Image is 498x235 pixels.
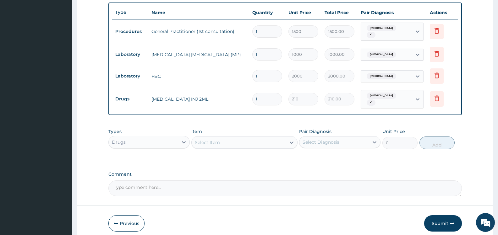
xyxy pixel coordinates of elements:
[367,32,375,38] span: + 1
[148,25,249,38] td: General Practitioner (1st consultation)
[367,73,396,79] span: [MEDICAL_DATA]
[148,48,249,61] td: [MEDICAL_DATA] [MEDICAL_DATA] (MP)
[367,99,375,106] span: + 1
[112,7,148,18] th: Type
[112,93,148,105] td: Drugs
[112,139,126,145] div: Drugs
[108,129,122,134] label: Types
[112,26,148,37] td: Procedures
[321,6,358,19] th: Total Price
[382,128,405,135] label: Unit Price
[148,6,249,19] th: Name
[112,70,148,82] td: Laboratory
[3,163,120,185] textarea: Type your message and hit 'Enter'
[249,6,285,19] th: Quantity
[33,35,106,43] div: Chat with us now
[303,139,339,145] div: Select Diagnosis
[12,31,25,47] img: d_794563401_company_1708531726252_794563401
[285,6,321,19] th: Unit Price
[108,172,462,177] label: Comment
[367,25,396,31] span: [MEDICAL_DATA]
[148,70,249,83] td: FBC
[108,215,145,232] button: Previous
[36,75,87,138] span: We're online!
[112,49,148,60] td: Laboratory
[419,136,455,149] button: Add
[367,51,396,58] span: [MEDICAL_DATA]
[299,128,331,135] label: Pair Diagnosis
[103,3,118,18] div: Minimize live chat window
[195,139,220,146] div: Select Item
[367,93,396,99] span: [MEDICAL_DATA]
[358,6,427,19] th: Pair Diagnosis
[427,6,458,19] th: Actions
[424,215,462,232] button: Submit
[191,128,202,135] label: Item
[148,93,249,105] td: [MEDICAL_DATA] INJ 2ML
